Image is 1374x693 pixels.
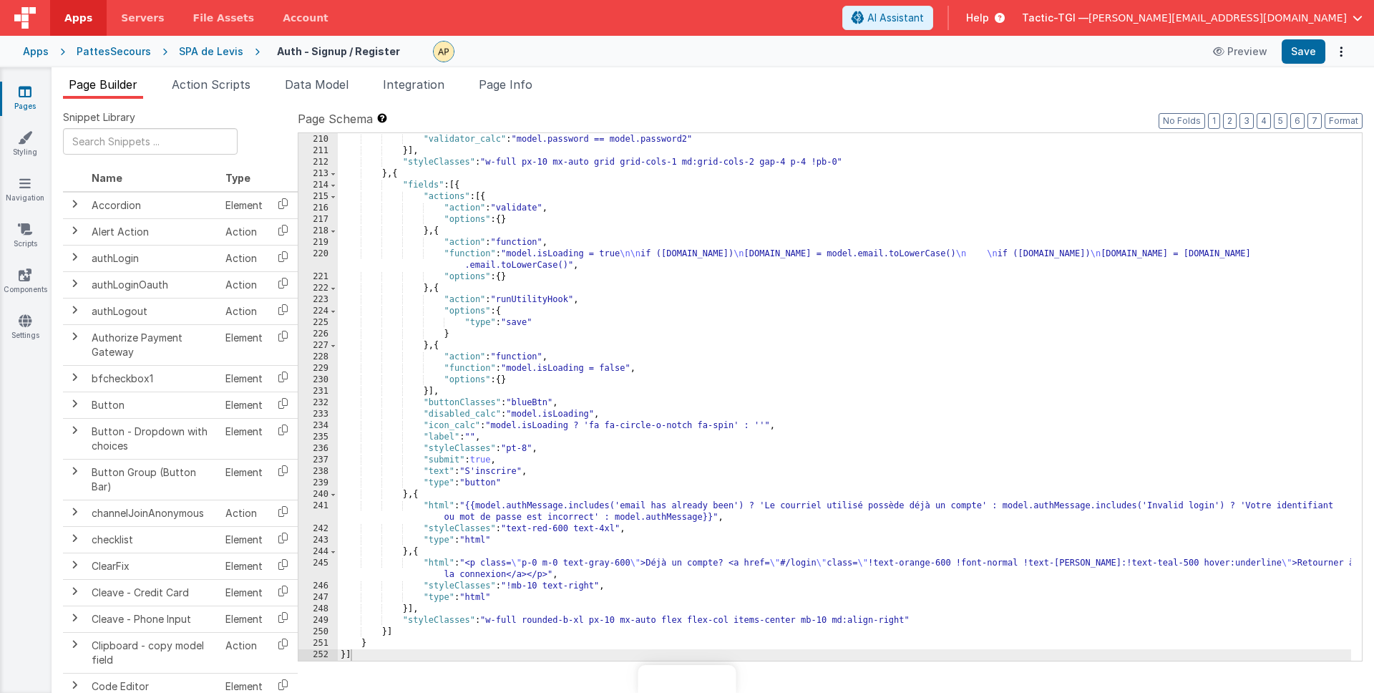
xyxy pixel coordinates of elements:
td: Authorize Payment Gateway [86,324,220,365]
div: 217 [298,214,338,226]
div: 225 [298,317,338,329]
input: Search Snippets ... [63,128,238,155]
td: Element [220,418,268,459]
div: 223 [298,294,338,306]
span: Tactic-TGI — [1022,11,1088,25]
div: 250 [298,626,338,638]
td: Action [220,245,268,271]
td: Element [220,606,268,632]
td: ClearFix [86,553,220,579]
td: authLogout [86,298,220,324]
div: 242 [298,523,338,535]
div: SPA de Levis [179,44,243,59]
div: 213 [298,168,338,180]
td: Element [220,192,268,219]
td: Action [220,500,268,526]
div: 221 [298,271,338,283]
div: 249 [298,615,338,626]
span: File Assets [193,11,255,25]
td: authLogin [86,245,220,271]
div: 245 [298,558,338,581]
td: Element [220,579,268,606]
div: 238 [298,466,338,478]
div: 211 [298,145,338,157]
div: 219 [298,237,338,248]
td: Element [220,459,268,500]
button: 5 [1274,113,1287,129]
button: 7 [1307,113,1322,129]
td: Cleave - Credit Card [86,579,220,606]
span: Page Schema [298,110,373,127]
button: 6 [1290,113,1305,129]
span: AI Assistant [867,11,924,25]
div: 231 [298,386,338,397]
button: No Folds [1159,113,1205,129]
span: Apps [64,11,92,25]
td: Alert Action [86,218,220,245]
div: 241 [298,500,338,523]
div: 212 [298,157,338,168]
div: 229 [298,363,338,374]
button: 3 [1239,113,1254,129]
button: Save [1282,39,1325,64]
button: 2 [1223,113,1237,129]
td: Element [220,553,268,579]
span: Integration [383,77,444,92]
div: 239 [298,478,338,489]
span: Page Builder [69,77,137,92]
button: Options [1331,42,1351,62]
span: Name [92,172,122,184]
div: 230 [298,374,338,386]
div: 251 [298,638,338,649]
div: 226 [298,329,338,340]
div: Apps [23,44,49,59]
h4: Auth - Signup / Register [277,46,400,57]
td: Element [220,365,268,392]
td: Element [220,324,268,365]
div: 232 [298,397,338,409]
button: Preview [1204,40,1276,63]
div: 233 [298,409,338,420]
div: 210 [298,134,338,145]
td: authLoginOauth [86,271,220,298]
td: Action [220,218,268,245]
div: 222 [298,283,338,294]
div: 234 [298,420,338,432]
div: 246 [298,581,338,592]
span: Snippet Library [63,110,135,125]
span: Help [966,11,989,25]
div: 240 [298,489,338,500]
td: Clipboard - copy model field [86,632,220,673]
div: 216 [298,203,338,214]
td: checklist [86,526,220,553]
div: 227 [298,340,338,352]
div: 252 [298,649,338,661]
td: Action [220,632,268,673]
button: 1 [1208,113,1220,129]
div: 243 [298,535,338,546]
div: 228 [298,352,338,363]
div: 244 [298,546,338,558]
div: 220 [298,248,338,271]
span: Action Scripts [172,77,250,92]
div: 214 [298,180,338,191]
div: 247 [298,592,338,604]
div: 218 [298,226,338,237]
button: Tactic-TGI — [PERSON_NAME][EMAIL_ADDRESS][DOMAIN_NAME] [1022,11,1363,25]
span: Type [225,172,250,184]
div: PattesSecours [77,44,151,59]
td: Button [86,392,220,418]
td: Button - Dropdown with choices [86,418,220,459]
div: 237 [298,455,338,466]
div: 248 [298,604,338,615]
td: Cleave - Phone Input [86,606,220,632]
button: 4 [1257,113,1271,129]
div: 236 [298,443,338,455]
div: 235 [298,432,338,443]
td: Action [220,298,268,324]
span: Data Model [285,77,349,92]
span: [PERSON_NAME][EMAIL_ADDRESS][DOMAIN_NAME] [1088,11,1347,25]
td: Button Group (Button Bar) [86,459,220,500]
span: Servers [121,11,164,25]
span: Page Info [479,77,532,92]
